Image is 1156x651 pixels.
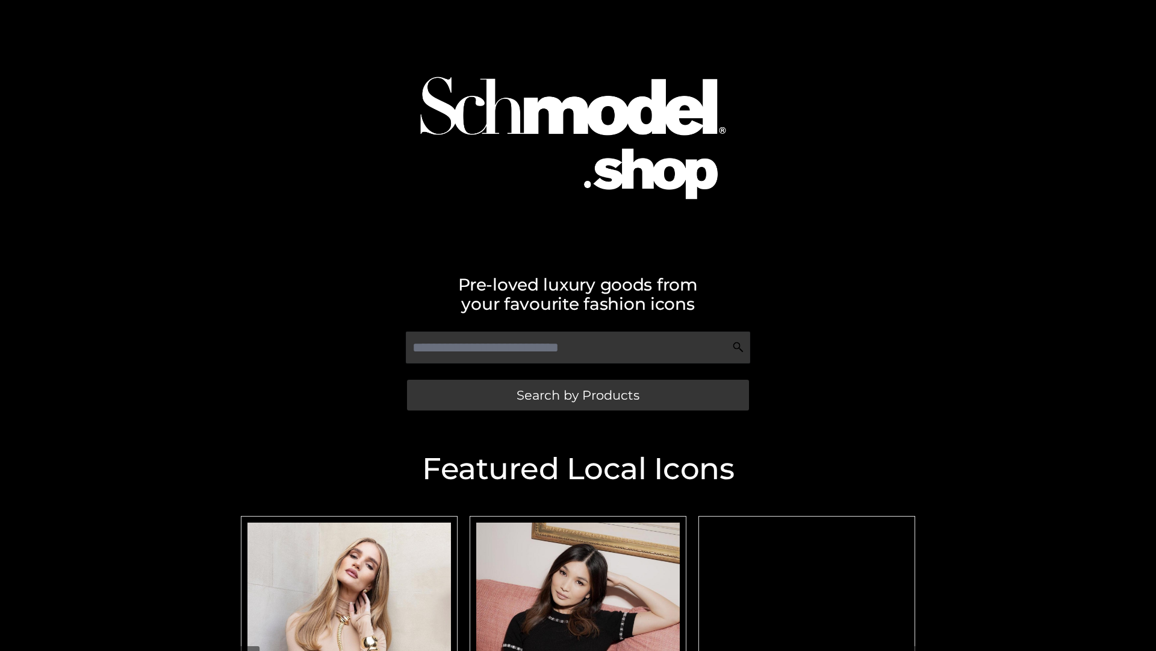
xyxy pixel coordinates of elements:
[407,380,749,410] a: Search by Products
[235,275,921,313] h2: Pre-loved luxury goods from your favourite fashion icons
[732,341,744,353] img: Search Icon
[517,389,639,401] span: Search by Products
[235,454,921,484] h2: Featured Local Icons​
